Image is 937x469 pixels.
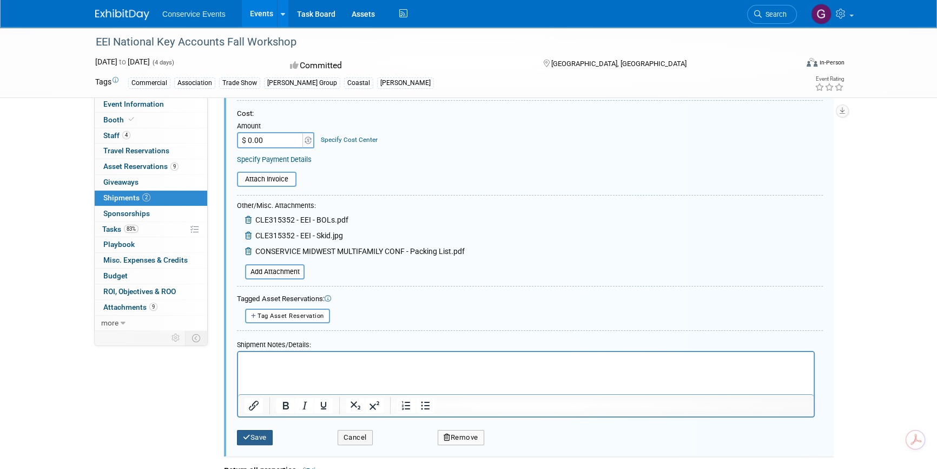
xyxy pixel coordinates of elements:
a: Travel Reservations [95,144,207,159]
div: Event Format [733,56,844,73]
div: Cost: [237,109,823,119]
span: CLE315352 - EEI - BOLs.pdf [255,216,348,224]
span: [GEOGRAPHIC_DATA], [GEOGRAPHIC_DATA] [551,60,686,68]
td: Toggle Event Tabs [186,331,208,345]
a: Playbook [95,237,207,252]
span: 2 [142,193,150,201]
span: Shipments [103,193,150,202]
a: Booth [95,113,207,128]
div: Coastal [344,77,373,89]
span: 9 [170,162,179,171]
span: ROI, Objectives & ROO [103,287,176,296]
span: Search [762,10,787,18]
img: Gayle Reese [811,4,832,24]
span: Giveaways [103,178,138,186]
td: Personalize Event Tab Strip [167,331,186,345]
span: Playbook [103,240,135,249]
span: Asset Reservations [103,162,179,171]
span: Conservice Events [162,10,226,18]
div: Shipment Notes/Details: [237,335,815,351]
a: Tasks83% [95,222,207,237]
div: Other/Misc. Attachments: [237,201,465,213]
a: more [95,316,207,331]
div: Commercial [128,77,170,89]
button: Bold [276,398,295,413]
button: Bullet list [416,398,434,413]
a: Shipments2 [95,191,207,206]
button: Subscript [346,398,365,413]
span: Tag Asset Reservation [258,312,324,320]
a: Search [747,5,797,24]
button: Insert/edit link [245,398,263,413]
iframe: Rich Text Area [238,352,814,394]
div: In-Person [819,58,844,67]
span: more [101,318,118,327]
a: Asset Reservations9 [95,159,207,174]
span: Booth [103,115,136,124]
span: Staff [103,131,130,140]
span: 4 [122,131,130,139]
div: Tagged Asset Reservations: [237,294,823,304]
span: to [117,57,128,66]
button: Save [237,430,273,445]
span: Misc. Expenses & Credits [103,256,188,264]
a: Attachments9 [95,300,207,315]
span: CLE315352 - EEI - Skid.jpg [255,231,343,240]
button: Italic [295,398,314,413]
div: Association [174,77,215,89]
a: ROI, Objectives & ROO [95,284,207,299]
span: Tasks [102,225,138,233]
span: Travel Reservations [103,146,169,155]
span: 83% [124,225,138,233]
div: [PERSON_NAME] [377,77,434,89]
button: Remove [438,430,484,445]
span: 9 [149,303,157,311]
span: Event Information [103,100,164,108]
span: Sponsorships [103,209,150,218]
a: Sponsorships [95,206,207,222]
span: Attachments [103,303,157,311]
div: Event Rating [815,76,844,82]
button: Superscript [365,398,384,413]
a: Budget [95,269,207,284]
a: Misc. Expenses & Credits [95,253,207,268]
div: Amount [237,121,315,132]
a: Staff4 [95,128,207,144]
i: Booth reservation complete [129,116,134,122]
button: Underline [314,398,333,413]
img: ExhibitDay [95,9,149,20]
span: Budget [103,271,128,280]
div: Committed [287,56,526,75]
div: [PERSON_NAME] Group [264,77,340,89]
button: Numbered list [397,398,415,413]
a: Event Information [95,97,207,112]
button: Tag Asset Reservation [245,309,330,323]
a: Specify Payment Details [237,155,312,164]
span: [DATE] [DATE] [95,57,150,66]
a: Specify Cost Center [321,136,378,144]
span: CONSERVICE MIDWEST MULTIFAMILY CONF - Packing List.pdf [255,247,465,256]
img: Format-Inperson.png [807,58,817,67]
div: EEI National Key Accounts Fall Workshop [92,32,781,52]
button: Cancel [338,430,373,445]
span: (4 days) [151,59,174,66]
div: Trade Show [219,77,260,89]
td: Tags [95,76,118,89]
a: Giveaways [95,175,207,190]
